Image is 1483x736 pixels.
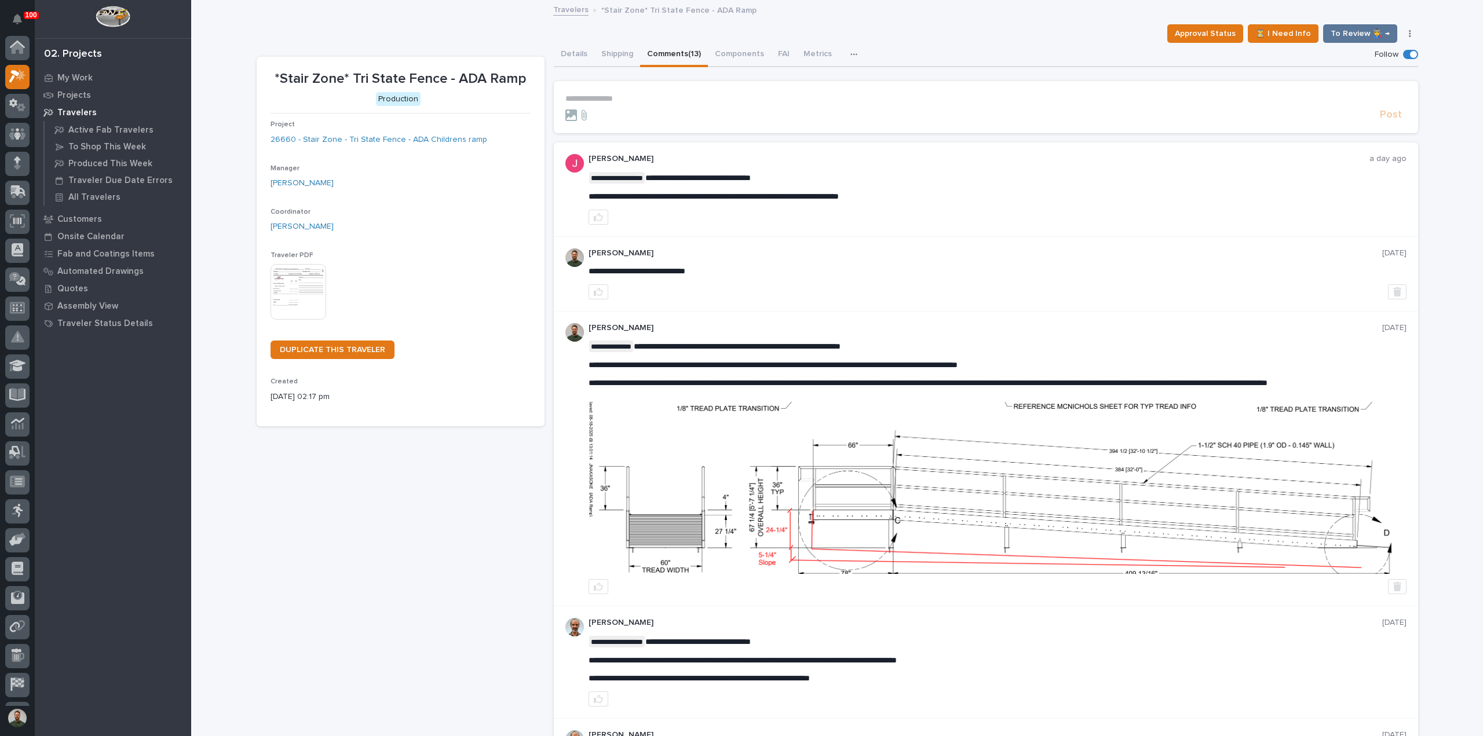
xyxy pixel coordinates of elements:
[57,232,125,242] p: Onsite Calendar
[5,706,30,730] button: users-avatar
[271,378,298,385] span: Created
[68,142,146,152] p: To Shop This Week
[589,248,1382,258] p: [PERSON_NAME]
[45,138,191,155] a: To Shop This Week
[57,249,155,259] p: Fab and Coatings Items
[57,73,93,83] p: My Work
[35,245,191,262] a: Fab and Coatings Items
[57,90,91,101] p: Projects
[44,48,102,61] div: 02. Projects
[35,69,191,86] a: My Work
[271,221,334,233] a: [PERSON_NAME]
[553,2,589,16] a: Travelers
[35,104,191,121] a: Travelers
[565,248,584,267] img: AATXAJw4slNr5ea0WduZQVIpKGhdapBAGQ9xVsOeEvl5=s96-c
[68,125,154,136] p: Active Fab Travelers
[565,154,584,173] img: ACg8ocI-SXp0KwvcdjE4ZoRMyLsZRSgZqnEZt9q_hAaElEsh-D-asw=s96-c
[68,159,152,169] p: Produced This Week
[35,86,191,104] a: Projects
[1369,154,1407,164] p: a day ago
[1175,27,1236,41] span: Approval Status
[1382,323,1407,333] p: [DATE]
[271,208,311,215] span: Coordinator
[1167,24,1243,43] button: Approval Status
[5,7,30,31] button: Notifications
[57,214,102,225] p: Customers
[271,252,313,259] span: Traveler PDF
[1375,108,1407,122] button: Post
[45,122,191,138] a: Active Fab Travelers
[589,210,608,225] button: like this post
[589,579,608,594] button: like this post
[35,262,191,280] a: Automated Drawings
[771,43,797,67] button: FAI
[708,43,771,67] button: Components
[271,391,531,403] p: [DATE] 02:17 pm
[96,6,130,27] img: Workspace Logo
[57,284,88,294] p: Quotes
[35,228,191,245] a: Onsite Calendar
[45,172,191,188] a: Traveler Due Date Errors
[565,618,584,636] img: AOh14GhUnP333BqRmXh-vZ-TpYZQaFVsuOFmGre8SRZf2A=s96-c
[35,280,191,297] a: Quotes
[554,43,594,67] button: Details
[271,340,395,359] a: DUPLICATE THIS TRAVELER
[14,14,30,32] div: Notifications100
[1255,27,1311,41] span: ⏳ I Need Info
[57,318,153,329] p: Traveler Status Details
[1382,248,1407,258] p: [DATE]
[271,71,531,87] p: *Stair Zone* Tri State Fence - ADA Ramp
[271,165,299,172] span: Manager
[57,266,144,277] p: Automated Drawings
[1248,24,1318,43] button: ⏳ I Need Info
[57,301,118,312] p: Assembly View
[25,11,37,19] p: 100
[589,154,1369,164] p: [PERSON_NAME]
[589,323,1382,333] p: [PERSON_NAME]
[57,108,97,118] p: Travelers
[1375,50,1398,60] p: Follow
[271,134,487,146] a: 26660 - Stair Zone - Tri State Fence - ADA Childrens ramp
[280,346,385,354] span: DUPLICATE THIS TRAVELER
[589,691,608,706] button: like this post
[1388,579,1407,594] button: Delete post
[565,323,584,342] img: AATXAJw4slNr5ea0WduZQVIpKGhdapBAGQ9xVsOeEvl5=s96-c
[594,43,640,67] button: Shipping
[797,43,839,67] button: Metrics
[35,297,191,314] a: Assembly View
[376,92,421,107] div: Production
[640,43,708,67] button: Comments (13)
[35,314,191,332] a: Traveler Status Details
[1388,284,1407,299] button: Delete post
[589,618,1382,628] p: [PERSON_NAME]
[68,192,120,203] p: All Travelers
[1331,27,1390,41] span: To Review 👨‍🏭 →
[1323,24,1397,43] button: To Review 👨‍🏭 →
[1382,618,1407,628] p: [DATE]
[271,177,334,189] a: [PERSON_NAME]
[45,155,191,171] a: Produced This Week
[589,284,608,299] button: like this post
[271,121,295,128] span: Project
[68,175,173,186] p: Traveler Due Date Errors
[601,3,757,16] p: *Stair Zone* Tri State Fence - ADA Ramp
[35,210,191,228] a: Customers
[45,189,191,205] a: All Travelers
[1380,108,1402,122] span: Post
